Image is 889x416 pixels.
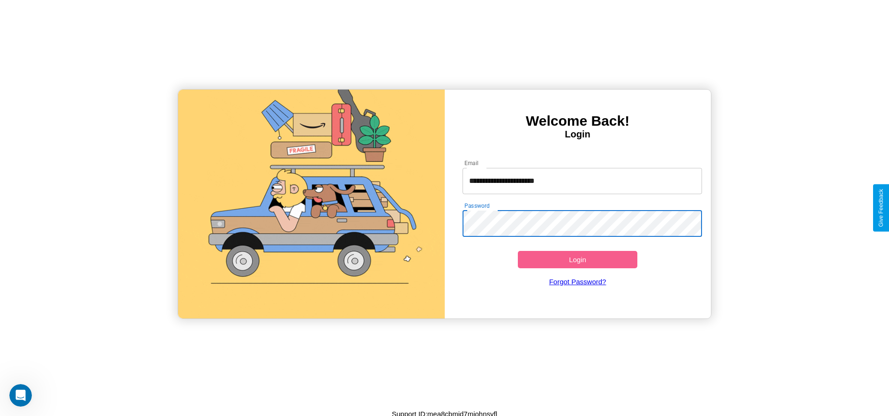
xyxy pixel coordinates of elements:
label: Email [464,159,479,167]
iframe: Intercom live chat [9,384,32,407]
h3: Welcome Back! [445,113,711,129]
button: Login [518,251,638,268]
label: Password [464,202,489,210]
h4: Login [445,129,711,140]
div: Give Feedback [878,189,884,227]
img: gif [178,90,444,318]
a: Forgot Password? [458,268,697,295]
